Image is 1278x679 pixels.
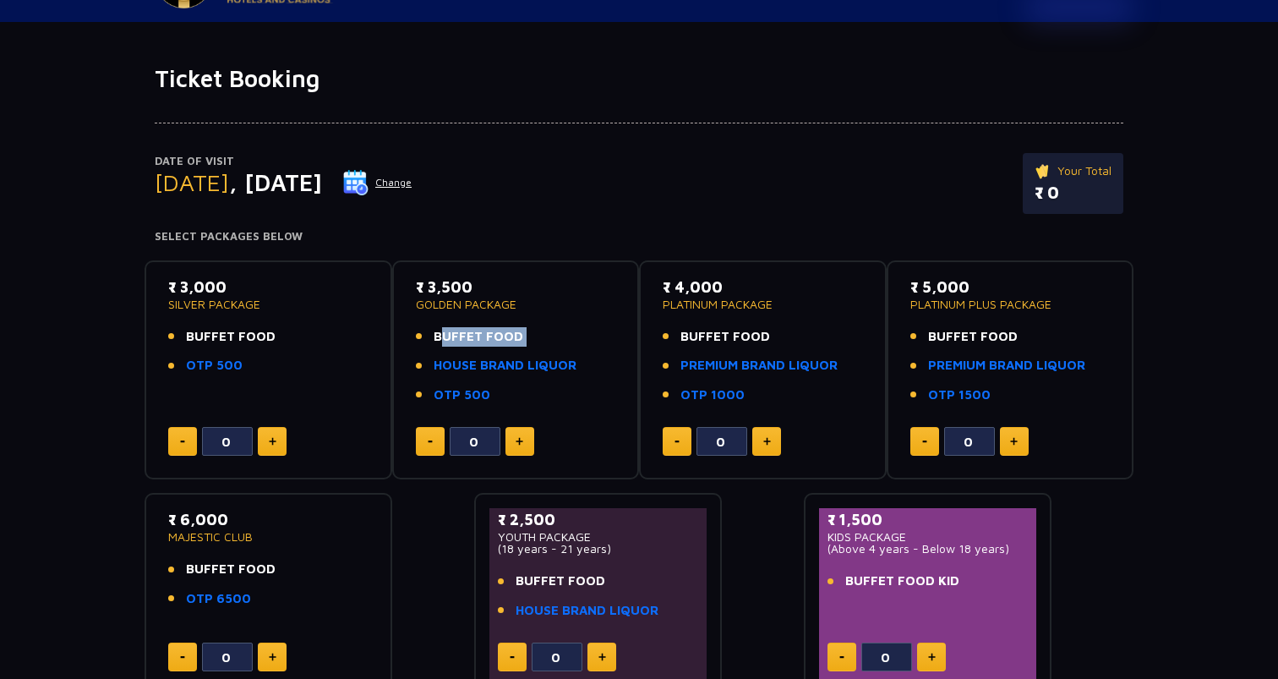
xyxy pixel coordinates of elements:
a: PREMIUM BRAND LIQUOR [928,356,1085,375]
p: ₹ 6,000 [168,508,369,531]
span: BUFFET FOOD [434,327,523,347]
p: ₹ 3,000 [168,276,369,298]
img: plus [763,437,771,446]
img: plus [269,437,276,446]
img: plus [598,653,606,661]
span: BUFFET FOOD [516,572,605,591]
img: minus [180,656,185,659]
a: OTP 1500 [928,386,991,405]
p: PLATINUM PACKAGE [663,298,863,310]
p: GOLDEN PACKAGE [416,298,616,310]
p: KIDS PACKAGE [827,531,1028,543]
img: minus [674,441,680,443]
p: ₹ 0 [1035,180,1111,205]
img: minus [510,656,515,659]
span: BUFFET FOOD [186,327,276,347]
span: BUFFET FOOD [928,327,1018,347]
p: PLATINUM PLUS PACKAGE [910,298,1111,310]
img: minus [922,441,927,443]
p: ₹ 2,500 [498,508,698,531]
p: ₹ 3,500 [416,276,616,298]
p: YOUTH PACKAGE [498,531,698,543]
p: (Above 4 years - Below 18 years) [827,543,1028,555]
p: MAJESTIC CLUB [168,531,369,543]
p: Date of Visit [155,153,412,170]
h4: Select Packages Below [155,230,1123,244]
a: OTP 1000 [680,386,745,405]
img: minus [839,656,844,659]
p: SILVER PACKAGE [168,298,369,310]
span: BUFFET FOOD [186,560,276,579]
span: , [DATE] [229,168,322,196]
p: ₹ 1,500 [827,508,1028,531]
p: ₹ 5,000 [910,276,1111,298]
img: ticket [1035,162,1052,180]
a: OTP 500 [434,386,490,405]
a: OTP 500 [186,356,243,375]
a: OTP 6500 [186,589,251,609]
a: HOUSE BRAND LIQUOR [516,601,658,621]
p: ₹ 4,000 [663,276,863,298]
a: HOUSE BRAND LIQUOR [434,356,576,375]
img: plus [1010,437,1018,446]
p: (18 years - 21 years) [498,543,698,555]
button: Change [342,169,412,196]
img: minus [428,441,433,443]
span: BUFFET FOOD KID [845,572,959,591]
span: BUFFET FOOD [680,327,770,347]
img: plus [928,653,936,661]
img: plus [269,653,276,661]
span: [DATE] [155,168,229,196]
p: Your Total [1035,162,1111,180]
img: minus [180,441,185,443]
a: PREMIUM BRAND LIQUOR [680,356,838,375]
h1: Ticket Booking [155,64,1123,93]
img: plus [516,437,523,446]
